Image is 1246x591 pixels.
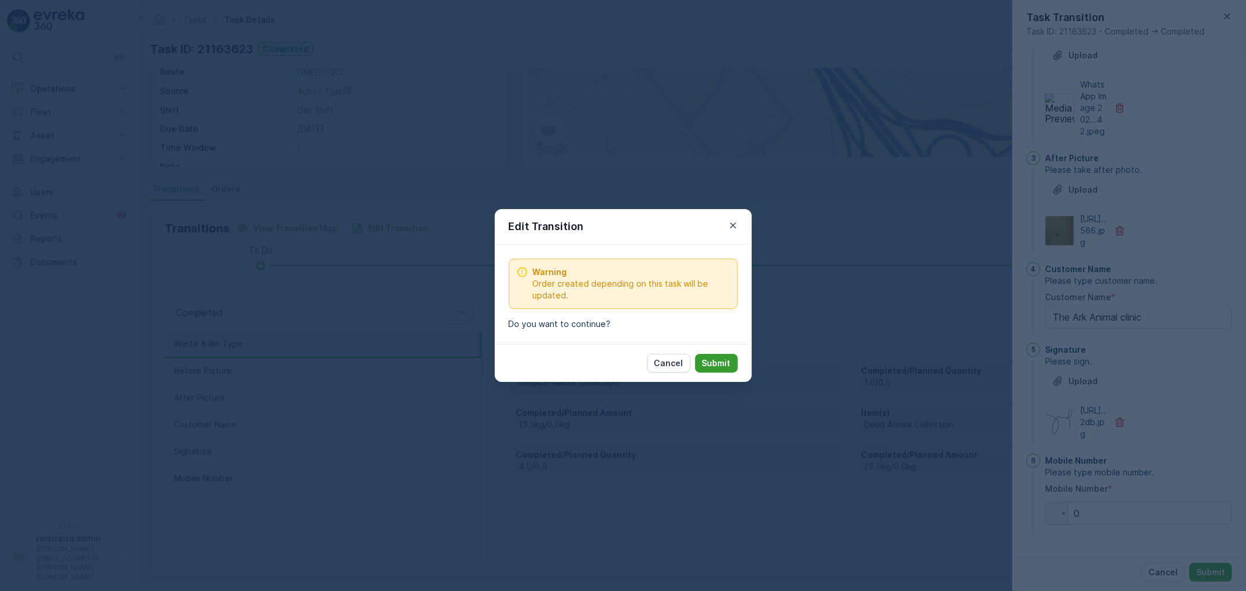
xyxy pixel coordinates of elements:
span: Order created depending on this task will be updated. [533,278,730,301]
p: Cancel [654,357,683,369]
span: Warning [533,266,730,278]
p: Do you want to continue? [509,318,738,330]
p: Edit Transition [509,218,584,235]
button: Submit [695,354,738,373]
button: Cancel [647,354,690,373]
p: Submit [702,357,731,369]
